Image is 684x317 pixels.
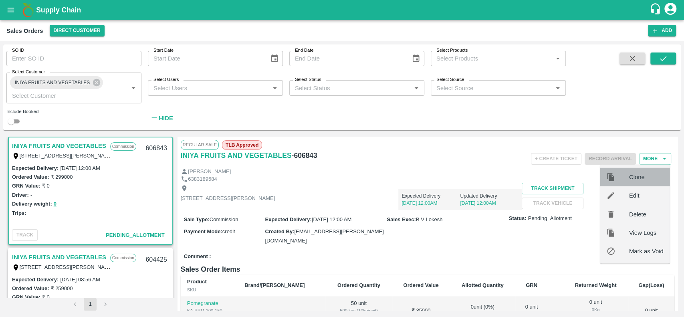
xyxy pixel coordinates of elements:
span: Commission [210,216,238,222]
label: Ordered Value: [12,174,49,180]
span: [EMAIL_ADDRESS][PERSON_NAME][DOMAIN_NAME] [265,228,383,243]
button: Choose date [408,51,424,66]
label: SO ID [12,47,24,54]
label: End Date [295,47,313,54]
p: [PERSON_NAME] [188,168,231,176]
button: open drawer [2,1,20,19]
span: Please dispatch the trip before ending [585,155,636,162]
input: End Date [289,51,405,66]
input: Select Products [433,53,550,64]
label: Select Source [436,77,464,83]
b: Brand/[PERSON_NAME] [244,282,305,288]
label: Ordered Value: [12,285,49,291]
button: Open [128,83,139,93]
label: Delivery weight: [12,201,52,207]
div: 500 kgs (10kg/unit) [332,307,385,314]
b: Returned Weight [575,282,617,288]
span: INIYA FRUITS AND VEGETABLES [10,79,95,87]
label: Status: [509,215,527,222]
button: Add [648,25,676,36]
button: Open [553,83,563,93]
span: Edit [629,191,664,200]
div: View Logs [600,224,670,242]
div: Delete [600,205,670,223]
input: Select Customer [9,90,115,101]
button: Open [411,83,422,93]
div: Edit [600,186,670,205]
p: 6383189584 [188,176,217,183]
label: - [30,192,32,198]
label: ₹ 0 [42,183,50,189]
a: INIYA FRUITS AND VEGETABLES [181,150,292,161]
label: Expected Delivery : [12,277,59,283]
div: 604425 [141,250,172,269]
label: Created By : [265,228,294,234]
div: Include Booked [6,108,141,115]
div: customer-support [649,3,663,17]
button: Select DC [50,25,105,36]
h6: - 606843 [292,150,317,161]
div: INIYA FRUITS AND VEGETABLES [10,76,103,89]
input: Select Users [150,83,267,93]
label: ₹ 259000 [50,285,73,291]
label: Expected Delivery : [12,165,59,171]
label: GRN Value: [12,183,40,189]
b: Product [187,279,207,285]
b: Allotted Quantity [462,282,504,288]
label: GRN Value: [12,294,40,300]
span: Pending_Allotment [528,215,572,222]
div: SKU [187,286,232,293]
label: Trips: [12,210,26,216]
button: 0 [54,200,56,209]
b: Supply Chain [36,6,81,14]
span: View Logs [629,228,664,237]
div: Clone [600,168,670,186]
div: 0 Kg [569,306,622,313]
span: Delete [629,210,664,218]
div: account of current user [663,2,678,18]
div: Sales Orders [6,26,43,36]
img: logo [20,2,36,18]
input: Start Date [148,51,264,66]
button: Hide [148,111,175,125]
div: KA-PRM-100-150 [187,307,232,314]
label: [DATE] 08:56 AM [60,277,100,283]
p: Updated Delivery [460,192,519,200]
div: 606843 [141,139,172,158]
div: Mark as Void [600,242,670,260]
label: Start Date [153,47,174,54]
p: Commission [110,254,136,262]
b: GRN [526,282,537,288]
b: Gap(Loss) [638,282,664,288]
span: B V Lokesh [416,216,443,222]
label: ₹ 299000 [50,174,73,180]
label: Select Users [153,77,179,83]
a: INIYA FRUITS AND VEGETABLES [12,141,106,151]
span: Pending_Allotment [106,232,165,238]
span: Regular Sale [181,140,219,149]
button: Track Shipment [522,183,583,194]
label: [STREET_ADDRESS][PERSON_NAME] [20,264,114,270]
span: Mark as Void [629,247,664,256]
button: More [639,153,671,165]
input: Enter SO ID [6,51,141,66]
label: Payment Mode : [184,228,222,234]
label: Select Customer [12,69,45,75]
button: Open [270,83,280,93]
strong: Hide [159,115,173,121]
span: [DATE] 12:00 AM [312,216,351,222]
label: Expected Delivery : [265,216,311,222]
button: Open [553,53,563,64]
p: Pomegranate [187,300,232,307]
label: Driver: [12,192,29,198]
span: credit [222,228,235,234]
label: [STREET_ADDRESS][PERSON_NAME] [20,152,114,159]
p: [STREET_ADDRESS][PERSON_NAME] [181,195,275,202]
label: Sales Exec : [387,216,416,222]
label: Select Products [436,47,468,54]
p: Expected Delivery [402,192,460,200]
p: [DATE] 12:00AM [402,200,460,207]
h6: Sales Order Items [181,264,674,275]
nav: pagination navigation [67,298,113,311]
